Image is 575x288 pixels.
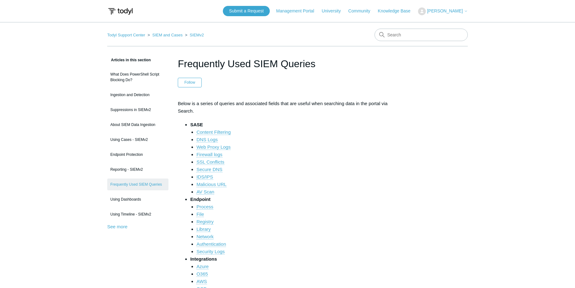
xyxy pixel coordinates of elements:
[196,271,208,277] a: O365
[196,152,222,157] a: Firewall logs
[107,33,145,37] a: Todyl Support Center
[107,193,168,205] a: Using Dashboards
[196,159,224,165] a: SSL Conflicts
[178,100,397,115] p: Below is a series of queries and associated fields that are useful when searching data in the por...
[322,8,347,14] a: University
[107,119,168,131] a: About SIEM Data Ingestion
[107,179,168,190] a: Frequently Used SIEM Queries
[196,182,227,187] a: Malicious URL
[223,6,270,16] a: Submit a Request
[196,249,225,254] a: Security Logs
[107,33,146,37] li: Todyl Support Center
[178,56,397,71] h1: Frequently Used SIEM Queries
[196,279,207,284] a: AWS
[196,167,222,172] a: Secure DNS
[107,149,168,160] a: Endpoint Protection
[375,29,468,41] input: Search
[107,208,168,220] a: Using Timeline - SIEMv2
[107,6,134,17] img: Todyl Support Center Help Center home page
[196,264,209,269] a: Azure
[196,211,204,217] a: File
[107,164,168,175] a: Reporting - SIEMv2
[107,224,127,229] a: See more
[107,104,168,116] a: Suppressions in SIEMv2
[152,33,183,37] a: SIEM and Cases
[190,256,217,262] strong: Integrations
[196,144,231,150] a: Web Proxy Logs
[418,7,468,15] button: [PERSON_NAME]
[196,204,213,210] a: Process
[378,8,417,14] a: Knowledge Base
[190,122,203,127] strong: SASE
[196,137,218,142] a: DNS Logs
[190,33,204,37] a: SIEMv2
[196,234,214,239] a: Network
[184,33,204,37] li: SIEMv2
[276,8,320,14] a: Management Portal
[196,219,214,225] a: Registry
[190,197,210,202] strong: Endpoint
[178,78,202,87] button: Follow Article
[107,134,168,146] a: Using Cases - SIEMv2
[107,89,168,101] a: Ingestion and Detection
[196,129,231,135] a: Content Filtering
[196,226,211,232] a: Library
[196,241,226,247] a: Authentication
[427,8,463,13] span: [PERSON_NAME]
[146,33,184,37] li: SIEM and Cases
[107,68,168,86] a: What Does PowerShell Script Blocking Do?
[107,58,151,62] span: Articles in this section
[196,174,213,180] a: IDS/IPS
[196,189,214,195] a: AV Scan
[348,8,377,14] a: Community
